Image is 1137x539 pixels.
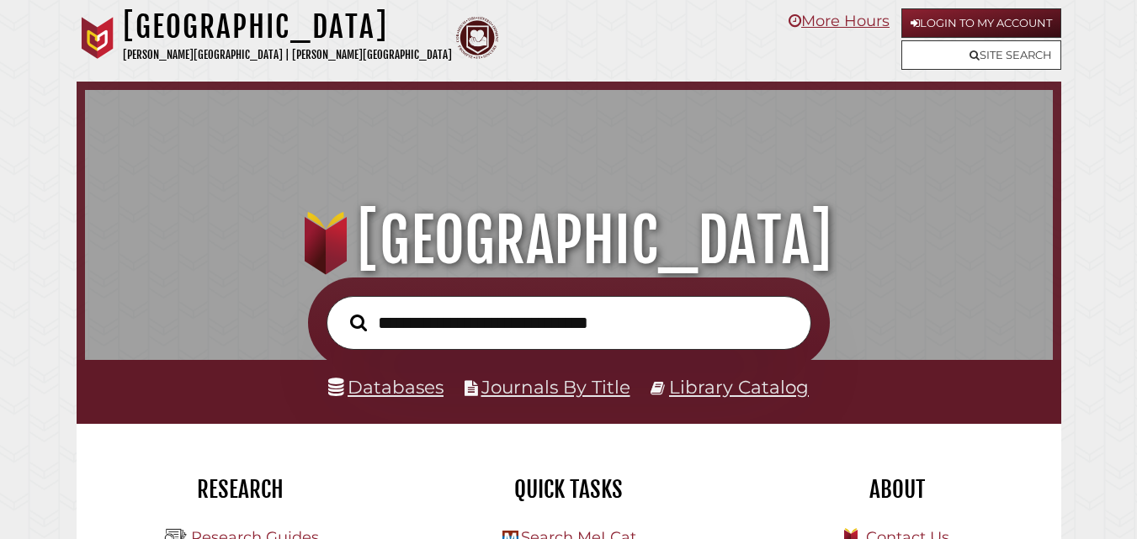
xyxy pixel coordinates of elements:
img: Calvin Theological Seminary [456,17,498,59]
h2: Research [89,475,392,504]
h2: About [746,475,1049,504]
i: Search [350,314,367,332]
h1: [GEOGRAPHIC_DATA] [123,8,452,45]
a: Journals By Title [481,376,630,398]
a: Databases [328,376,444,398]
p: [PERSON_NAME][GEOGRAPHIC_DATA] | [PERSON_NAME][GEOGRAPHIC_DATA] [123,45,452,65]
a: Library Catalog [669,376,809,398]
img: Calvin University [77,17,119,59]
button: Search [342,309,375,336]
a: More Hours [789,12,890,30]
a: Login to My Account [901,8,1061,38]
a: Site Search [901,40,1061,70]
h1: [GEOGRAPHIC_DATA] [102,203,1036,277]
h2: Quick Tasks [417,475,720,504]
